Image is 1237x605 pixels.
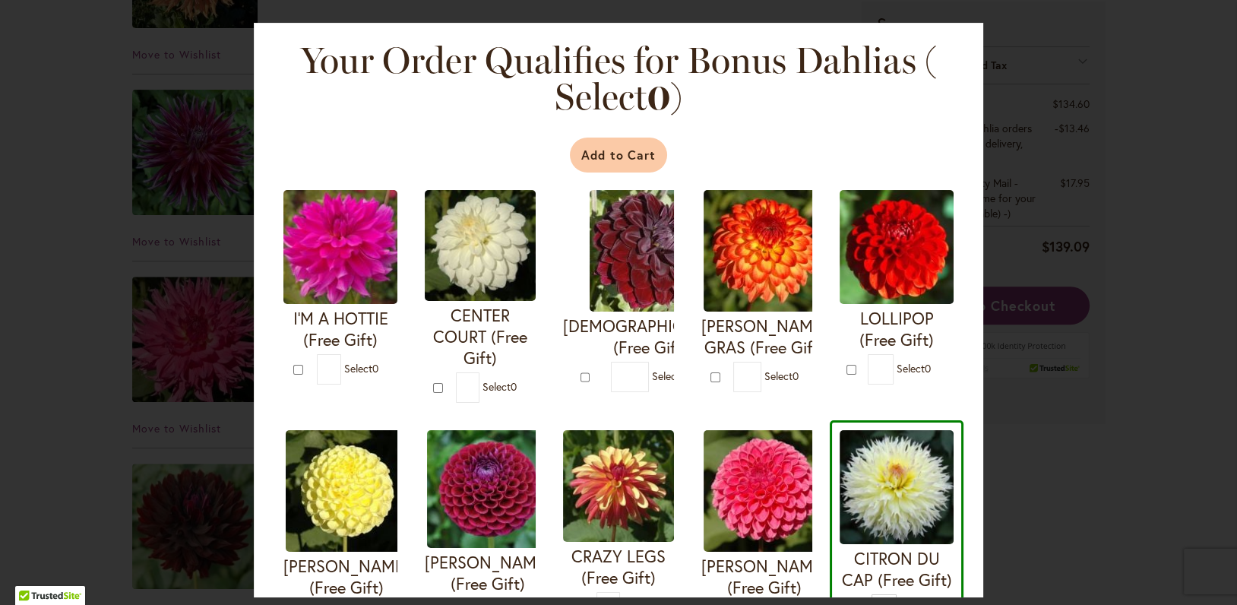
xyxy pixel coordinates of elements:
span: 0 [793,369,799,383]
img: REBECCA LYNN (Free Gift) [704,430,825,552]
img: VOODOO (Free Gift) [590,190,711,312]
h4: [PERSON_NAME] (Free Gift) [425,552,551,594]
span: Select [897,361,931,375]
img: CENTER COURT (Free Gift) [425,190,536,301]
span: Select [764,369,799,383]
h4: CITRON DU CAP (Free Gift) [840,548,954,591]
span: 0 [511,379,517,394]
img: NETTIE (Free Gift) [286,430,407,552]
span: 0 [372,361,378,375]
img: CRAZY LEGS (Free Gift) [563,430,674,542]
span: Select [344,361,378,375]
h4: [DEMOGRAPHIC_DATA] (Free Gift) [563,315,737,358]
h4: I'M A HOTTIE (Free Gift) [283,308,397,350]
button: Add to Cart [570,138,668,173]
h4: [PERSON_NAME] (Free Gift) [701,556,827,598]
h4: CENTER COURT (Free Gift) [425,305,536,369]
img: LOLLIPOP (Free Gift) [840,190,954,304]
span: 0 [925,361,931,375]
iframe: Launch Accessibility Center [11,551,54,594]
img: I'M A HOTTIE (Free Gift) [283,190,397,304]
h4: [PERSON_NAME] (Free Gift) [283,556,410,598]
h4: [PERSON_NAME] GRAS (Free Gift) [701,315,827,358]
img: IVANETTI (Free Gift) [427,430,549,548]
span: 0 [647,74,670,119]
span: Select [482,379,517,394]
h4: LOLLIPOP (Free Gift) [840,308,954,350]
h4: CRAZY LEGS (Free Gift) [563,546,674,588]
span: Select [652,369,686,383]
h2: Your Order Qualifies for Bonus Dahlias ( Select ) [299,42,938,115]
img: CITRON DU CAP (Free Gift) [840,430,954,544]
img: MARDY GRAS (Free Gift) [704,190,825,312]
